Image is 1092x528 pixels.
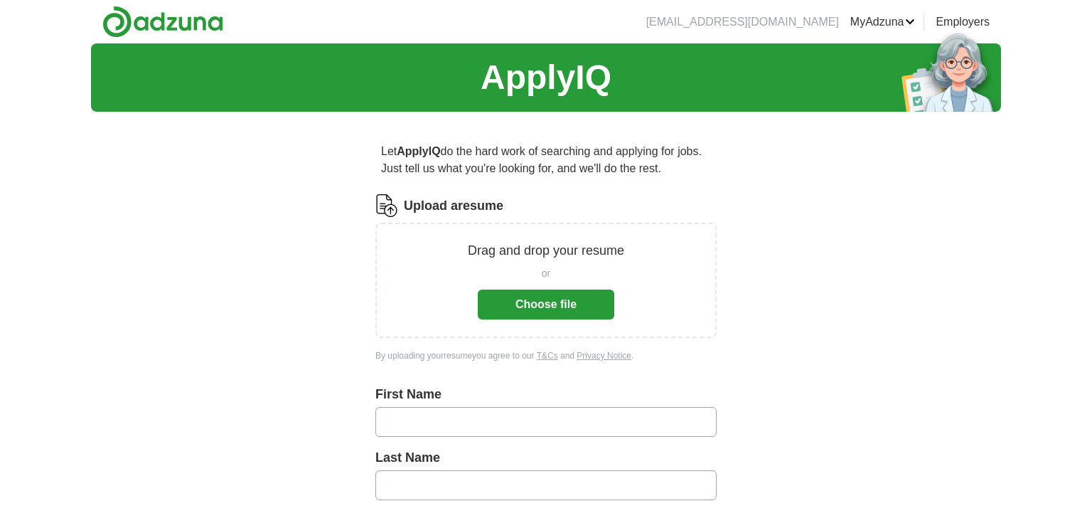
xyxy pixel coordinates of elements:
[375,137,717,183] p: Let do the hard work of searching and applying for jobs. Just tell us what you're looking for, an...
[375,194,398,217] img: CV Icon
[375,385,717,404] label: First Name
[375,349,717,362] div: By uploading your resume you agree to our and .
[478,290,614,320] button: Choose file
[537,351,558,361] a: T&Cs
[542,266,550,281] span: or
[850,14,916,31] a: MyAdzuna
[577,351,631,361] a: Privacy Notice
[375,448,717,468] label: Last Name
[404,196,503,216] label: Upload a resume
[646,14,839,31] li: [EMAIL_ADDRESS][DOMAIN_NAME]
[468,241,624,260] p: Drag and drop your resume
[102,6,223,38] img: Adzuna logo
[397,145,440,157] strong: ApplyIQ
[481,52,611,103] h1: ApplyIQ
[936,14,990,31] a: Employers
